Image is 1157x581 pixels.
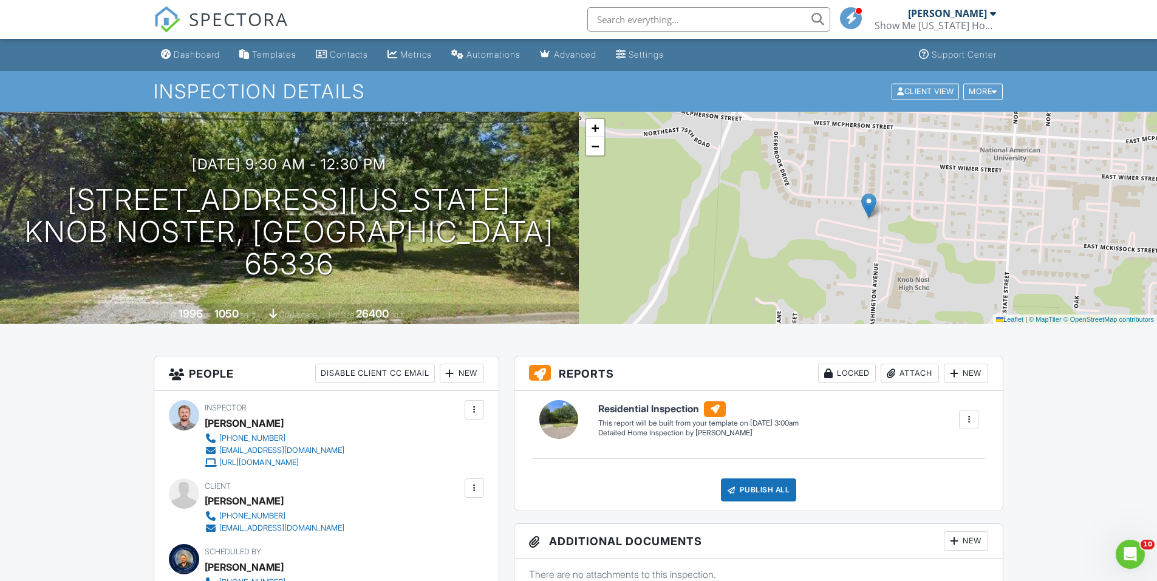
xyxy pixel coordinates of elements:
div: [PERSON_NAME] [908,7,987,19]
a: Leaflet [996,316,1023,323]
a: Zoom in [586,119,604,137]
a: Templates [234,44,301,66]
h6: Residential Inspection [598,401,799,417]
div: Templates [252,49,296,59]
div: [PHONE_NUMBER] [219,433,285,443]
div: 1996 [179,307,203,320]
span: Client [205,481,231,491]
a: Contacts [311,44,373,66]
div: Detailed Home Inspection by [PERSON_NAME] [598,428,799,438]
div: [EMAIL_ADDRESS][DOMAIN_NAME] [219,446,344,455]
a: [PHONE_NUMBER] [205,510,344,522]
div: New [944,364,988,383]
h1: [STREET_ADDRESS][US_STATE] Knob Noster, [GEOGRAPHIC_DATA] 65336 [19,184,559,280]
div: Support Center [932,49,997,59]
div: New [440,364,484,383]
div: New [944,531,988,551]
div: Client View [892,83,959,100]
h3: People [154,356,499,391]
div: [PERSON_NAME] [205,492,284,510]
a: © OpenStreetMap contributors [1063,316,1154,323]
a: Dashboard [156,44,225,66]
div: Settings [629,49,664,59]
span: sq.ft. [391,310,406,319]
div: Show Me Missouri Home Inspections LLC. [875,19,996,32]
div: Advanced [554,49,596,59]
a: [EMAIL_ADDRESS][DOMAIN_NAME] [205,444,344,457]
div: [PHONE_NUMBER] [219,511,285,521]
div: [PERSON_NAME] [205,414,284,432]
a: Settings [611,44,669,66]
div: Locked [818,364,876,383]
div: Disable Client CC Email [315,364,435,383]
div: 1050 [214,307,239,320]
a: [PHONE_NUMBER] [205,432,344,444]
span: sq. ft. [241,310,258,319]
div: Publish All [721,478,797,501]
a: Automations (Basic) [446,44,525,66]
span: + [591,120,599,135]
h3: Reports [514,356,1003,391]
span: Inspector [205,403,247,412]
div: Contacts [330,49,368,59]
span: − [591,138,599,154]
a: [EMAIL_ADDRESS][DOMAIN_NAME] [205,522,344,534]
p: There are no attachments to this inspection. [529,568,989,581]
div: [PERSON_NAME] [205,558,284,576]
img: Marker [861,193,876,218]
div: Dashboard [174,49,220,59]
span: crawlspace [279,310,317,319]
span: Built [163,310,177,319]
div: Metrics [400,49,432,59]
a: © MapTiler [1029,316,1062,323]
div: More [963,83,1003,100]
div: [URL][DOMAIN_NAME] [219,458,299,467]
img: The Best Home Inspection Software - Spectora [154,6,180,33]
a: Advanced [535,44,601,66]
h1: Inspection Details [154,81,1004,102]
iframe: Intercom live chat [1116,540,1145,569]
a: [URL][DOMAIN_NAME] [205,457,344,469]
h3: [DATE] 9:30 am - 12:30 pm [192,156,386,172]
a: Client View [890,86,962,95]
span: Scheduled By [205,547,261,556]
div: Automations [466,49,520,59]
div: [EMAIL_ADDRESS][DOMAIN_NAME] [219,523,344,533]
span: 10 [1141,540,1155,549]
a: Support Center [914,44,1002,66]
a: Zoom out [586,137,604,155]
a: Metrics [383,44,437,66]
div: Attach [881,364,939,383]
span: Lot Size [329,310,354,319]
span: | [1025,316,1027,323]
div: 26400 [356,307,389,320]
h3: Additional Documents [514,524,1003,559]
span: SPECTORA [189,6,288,32]
a: SPECTORA [154,16,288,42]
input: Search everything... [587,7,830,32]
div: This report will be built from your template on [DATE] 3:00am [598,418,799,428]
